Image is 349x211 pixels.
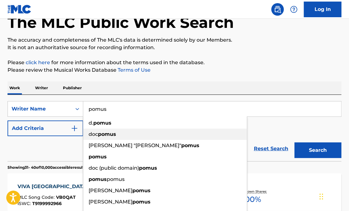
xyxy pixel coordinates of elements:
[56,194,76,200] span: VB0QAT
[89,142,181,148] span: [PERSON_NAME] "[PERSON_NAME]"
[8,36,341,44] p: The accuracy and completeness of The MLC's data is determined solely by our Members.
[8,101,341,161] form: Search Form
[242,194,261,205] span: 100 %
[18,194,56,200] span: MLC Song Code :
[139,165,157,171] strong: pomus
[89,199,132,205] span: [PERSON_NAME]
[33,81,50,95] p: Writer
[12,105,68,113] div: Writer Name
[71,125,78,132] img: 9d2ae6d4665cec9f34b9.svg
[8,81,22,95] p: Work
[61,81,84,95] p: Publisher
[89,154,107,160] strong: pomus
[290,6,298,13] img: help
[8,5,32,14] img: MLC Logo
[304,2,341,17] a: Log In
[8,44,341,51] p: It is not an authoritative source for recording information.
[89,188,132,193] span: [PERSON_NAME]
[320,187,323,206] div: Drag
[116,67,151,73] a: Terms of Use
[18,183,91,190] div: VIVA [GEOGRAPHIC_DATA]
[89,176,107,182] strong: pomus
[89,120,93,126] span: d.
[295,142,341,158] button: Search
[8,121,83,136] button: Add Criteria
[89,165,139,171] span: doc (public domain)
[18,201,32,206] span: ISWC :
[26,59,50,65] a: click here
[8,165,112,170] p: Showing 31 - 40 of 10,000 accessible results (Total 68,445 )
[8,13,234,32] h1: The MLC Public Work Search
[93,120,111,126] strong: pomus
[251,142,291,156] a: Reset Search
[89,131,98,137] span: doc
[132,199,151,205] strong: pomus
[98,131,116,137] strong: pomus
[181,142,199,148] strong: pomus
[32,201,62,206] span: T9199992966
[8,66,341,74] p: Please review the Musical Works Database
[132,188,151,193] strong: pomus
[235,189,268,194] p: Total Known Shares:
[107,176,125,182] span: pomus
[288,3,300,16] div: Help
[318,181,349,211] iframe: Chat Widget
[271,3,284,16] a: Public Search
[274,6,281,13] img: search
[8,59,341,66] p: Please for more information about the terms used in the database.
